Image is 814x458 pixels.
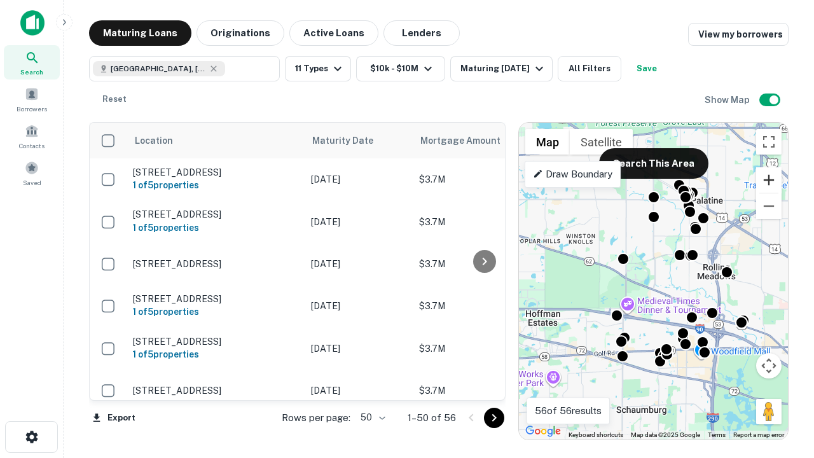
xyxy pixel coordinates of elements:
[419,342,546,356] p: $3.7M
[631,431,700,438] span: Map data ©2025 Google
[756,193,782,219] button: Zoom out
[311,172,406,186] p: [DATE]
[311,342,406,356] p: [DATE]
[525,129,570,155] button: Show street map
[311,215,406,229] p: [DATE]
[133,293,298,305] p: [STREET_ADDRESS]
[408,410,456,426] p: 1–50 of 56
[4,156,60,190] a: Saved
[289,20,378,46] button: Active Loans
[133,209,298,220] p: [STREET_ADDRESS]
[133,167,298,178] p: [STREET_ADDRESS]
[420,133,517,148] span: Mortgage Amount
[311,384,406,398] p: [DATE]
[705,93,752,107] h6: Show Map
[383,20,460,46] button: Lenders
[133,221,298,235] h6: 1 of 5 properties
[519,123,788,440] div: 0 0
[20,10,45,36] img: capitalize-icon.png
[311,299,406,313] p: [DATE]
[4,82,60,116] a: Borrowers
[282,410,350,426] p: Rows per page:
[535,403,602,419] p: 56 of 56 results
[626,56,667,81] button: Save your search to get updates of matches that match your search criteria.
[19,141,45,151] span: Contacts
[419,215,546,229] p: $3.7M
[197,20,284,46] button: Originations
[450,56,553,81] button: Maturing [DATE]
[312,133,390,148] span: Maturity Date
[134,133,173,148] span: Location
[460,61,547,76] div: Maturing [DATE]
[305,123,413,158] th: Maturity Date
[311,257,406,271] p: [DATE]
[413,123,553,158] th: Mortgage Amount
[419,299,546,313] p: $3.7M
[750,316,814,377] iframe: Chat Widget
[133,347,298,361] h6: 1 of 5 properties
[533,167,612,182] p: Draw Boundary
[355,408,387,427] div: 50
[570,129,633,155] button: Show satellite imagery
[133,336,298,347] p: [STREET_ADDRESS]
[756,167,782,193] button: Zoom in
[733,431,784,438] a: Report a map error
[133,385,298,396] p: [STREET_ADDRESS]
[558,56,621,81] button: All Filters
[419,172,546,186] p: $3.7M
[4,119,60,153] a: Contacts
[133,305,298,319] h6: 1 of 5 properties
[285,56,351,81] button: 11 Types
[89,20,191,46] button: Maturing Loans
[94,87,135,112] button: Reset
[111,63,206,74] span: [GEOGRAPHIC_DATA], [GEOGRAPHIC_DATA]
[23,177,41,188] span: Saved
[708,431,726,438] a: Terms (opens in new tab)
[484,408,504,428] button: Go to next page
[133,178,298,192] h6: 1 of 5 properties
[522,423,564,440] img: Google
[599,148,708,179] button: Search This Area
[522,423,564,440] a: Open this area in Google Maps (opens a new window)
[756,399,782,424] button: Drag Pegman onto the map to open Street View
[4,45,60,80] a: Search
[688,23,789,46] a: View my borrowers
[756,129,782,155] button: Toggle fullscreen view
[133,258,298,270] p: [STREET_ADDRESS]
[356,56,445,81] button: $10k - $10M
[17,104,47,114] span: Borrowers
[20,67,43,77] span: Search
[569,431,623,440] button: Keyboard shortcuts
[419,257,546,271] p: $3.7M
[127,123,305,158] th: Location
[419,384,546,398] p: $3.7M
[89,408,139,427] button: Export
